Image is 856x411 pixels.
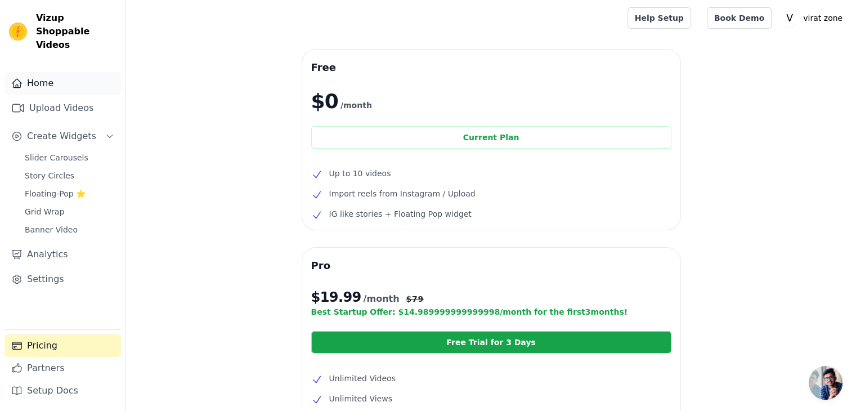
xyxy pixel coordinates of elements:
[311,306,671,318] p: Best Startup Offer: $ 14.989999999999998 /month for the first 3 months!
[25,152,88,163] span: Slider Carousels
[311,288,361,306] span: $ 19.99
[311,59,671,77] h3: Free
[329,187,476,200] span: Import reels from Instagram / Upload
[5,125,121,148] button: Create Widgets
[340,99,372,112] span: /month
[786,12,793,24] text: V
[25,224,78,235] span: Banner Video
[18,222,121,238] a: Banner Video
[5,243,121,266] a: Analytics
[311,331,671,354] a: Free Trial for 3 Days
[809,366,842,400] a: Open chat
[25,206,64,217] span: Grid Wrap
[329,392,392,405] span: Unlimited Views
[5,268,121,291] a: Settings
[18,168,121,184] a: Story Circles
[18,150,121,166] a: Slider Carousels
[18,186,121,202] a: Floating-Pop ⭐
[9,23,27,41] img: Vizup
[329,372,396,385] span: Unlimited Videos
[5,357,121,379] a: Partners
[25,188,86,199] span: Floating-Pop ⭐
[628,7,691,29] a: Help Setup
[311,126,671,149] div: Current Plan
[799,8,847,28] p: virat zone
[329,207,472,221] span: IG like stories + Floating Pop widget
[18,204,121,220] a: Grid Wrap
[5,379,121,402] a: Setup Docs
[5,334,121,357] a: Pricing
[27,129,96,143] span: Create Widgets
[311,257,671,275] h3: Pro
[406,293,423,305] span: $ 79
[25,170,74,181] span: Story Circles
[5,97,121,119] a: Upload Videos
[707,7,772,29] a: Book Demo
[311,90,338,113] span: $0
[329,167,391,180] span: Up to 10 videos
[5,72,121,95] a: Home
[781,8,847,28] button: V virat zone
[364,292,400,306] span: /month
[36,11,116,52] span: Vizup Shoppable Videos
